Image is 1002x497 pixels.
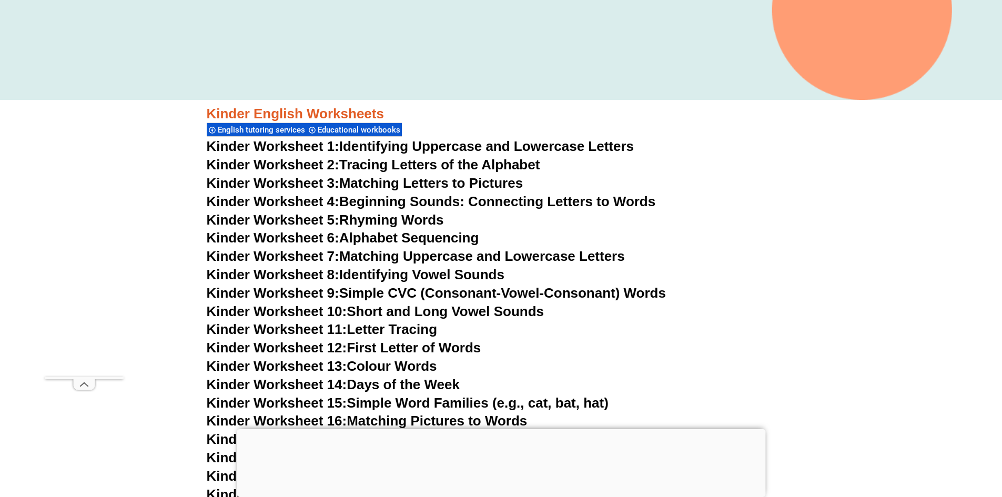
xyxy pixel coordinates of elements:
[207,123,307,137] div: English tutoring services
[207,377,460,392] a: Kinder Worksheet 14:Days of the Week
[318,125,403,135] span: Educational workbooks
[207,285,339,301] span: Kinder Worksheet 9:
[207,358,437,374] a: Kinder Worksheet 13:Colour Words
[207,395,609,411] a: Kinder Worksheet 15:Simple Word Families (e.g., cat, bat, hat)
[207,358,347,374] span: Kinder Worksheet 13:
[207,157,339,173] span: Kinder Worksheet 2:
[207,413,347,429] span: Kinder Worksheet 16:
[207,212,444,228] a: Kinder Worksheet 5:Rhyming Words
[207,230,479,246] a: Kinder Worksheet 6:Alphabet Sequencing
[207,138,339,154] span: Kinder Worksheet 1:
[207,395,347,411] span: Kinder Worksheet 15:
[207,321,347,337] span: Kinder Worksheet 11:
[207,267,339,282] span: Kinder Worksheet 8:
[207,285,666,301] a: Kinder Worksheet 9:Simple CVC (Consonant-Vowel-Consonant) Words
[207,450,347,465] span: Kinder Worksheet 18:
[207,431,347,447] span: Kinder Worksheet 17:
[207,377,347,392] span: Kinder Worksheet 14:
[307,123,402,137] div: Educational workbooks
[237,429,765,494] iframe: Advertisement
[207,248,625,264] a: Kinder Worksheet 7:Matching Uppercase and Lowercase Letters
[207,413,528,429] a: Kinder Worksheet 16:Matching Pictures to Words
[207,105,796,123] h3: Kinder English Worksheets
[207,212,339,228] span: Kinder Worksheet 5:
[207,321,438,337] a: Kinder Worksheet 11:Letter Tracing
[207,303,544,319] a: Kinder Worksheet 10:Short and Long Vowel Sounds
[207,468,514,484] a: Kinder Worksheet 19:Writing Simple Sentences
[207,194,339,209] span: Kinder Worksheet 4:
[207,248,339,264] span: Kinder Worksheet 7:
[207,431,490,447] a: Kinder Worksheet 17:Tracing Simple Words
[207,138,634,154] a: Kinder Worksheet 1:Identifying Uppercase and Lowercase Letters
[207,340,347,356] span: Kinder Worksheet 12:
[827,378,1002,497] iframe: Chat Widget
[45,80,124,377] iframe: Advertisement
[207,175,339,191] span: Kinder Worksheet 3:
[207,194,656,209] a: Kinder Worksheet 4:Beginning Sounds: Connecting Letters to Words
[207,157,540,173] a: Kinder Worksheet 2:Tracing Letters of the Alphabet
[207,340,481,356] a: Kinder Worksheet 12:First Letter of Words
[207,267,504,282] a: Kinder Worksheet 8:Identifying Vowel Sounds
[218,125,308,135] span: English tutoring services
[207,450,549,465] a: Kinder Worksheet 18:Identifying Simple Sight Words
[207,175,523,191] a: Kinder Worksheet 3:Matching Letters to Pictures
[207,468,347,484] span: Kinder Worksheet 19:
[207,230,339,246] span: Kinder Worksheet 6:
[207,303,347,319] span: Kinder Worksheet 10:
